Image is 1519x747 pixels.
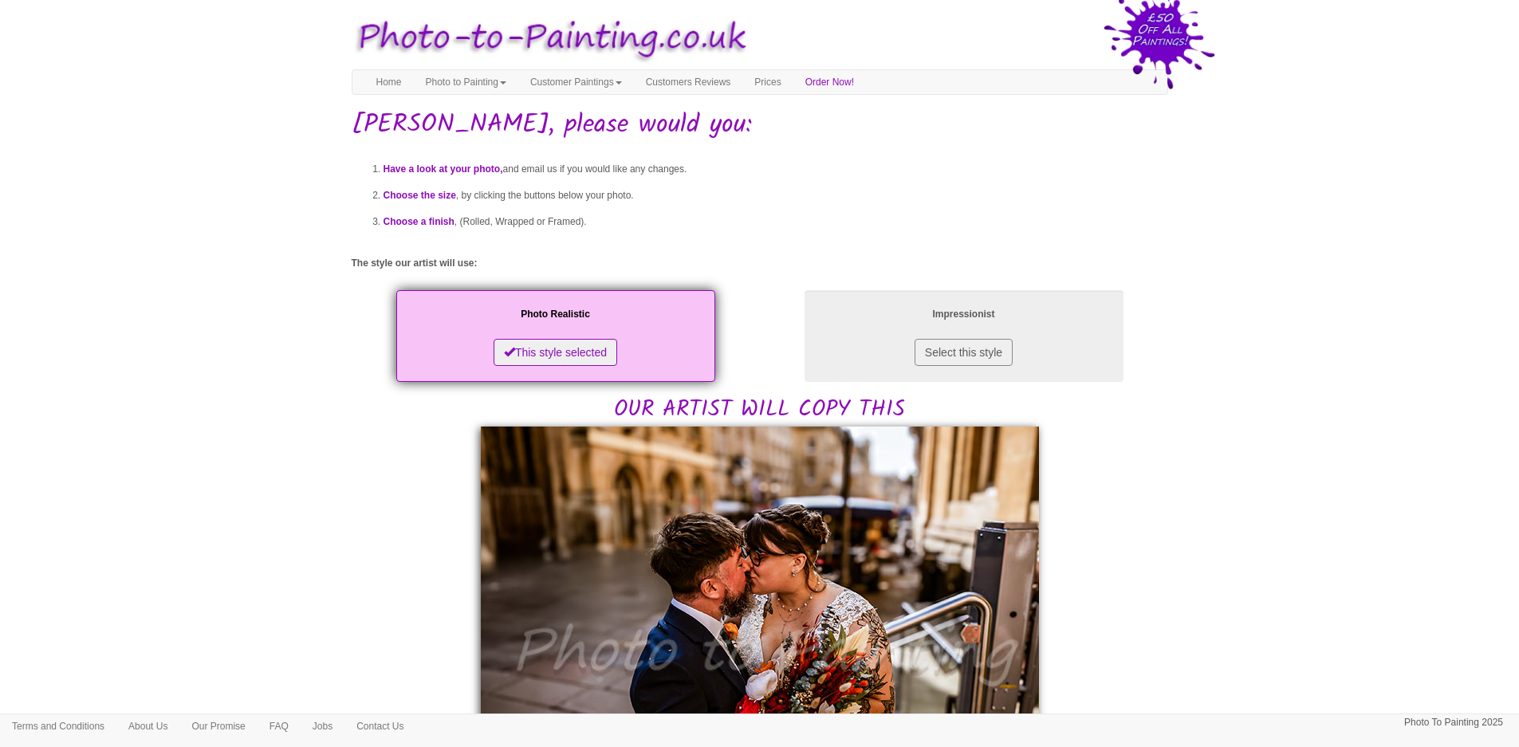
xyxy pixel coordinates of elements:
[384,209,1168,235] li: , (Rolled, Wrapped or Framed).
[915,339,1013,366] button: Select this style
[352,111,1168,139] h1: [PERSON_NAME], please would you:
[364,70,414,94] a: Home
[634,70,743,94] a: Customers Reviews
[412,306,699,323] p: Photo Realistic
[384,156,1168,183] li: and email us if you would like any changes.
[518,70,634,94] a: Customer Paintings
[258,714,301,738] a: FAQ
[344,8,752,69] img: Photo to Painting
[116,714,179,738] a: About Us
[384,216,455,227] span: Choose a finish
[352,257,478,270] label: The style our artist will use:
[793,70,866,94] a: Order Now!
[384,183,1168,209] li: , by clicking the buttons below your photo.
[742,70,793,94] a: Prices
[384,163,503,175] span: Have a look at your photo,
[414,70,518,94] a: Photo to Painting
[384,190,456,201] span: Choose the size
[179,714,257,738] a: Our Promise
[301,714,344,738] a: Jobs
[1404,714,1503,731] p: Photo To Painting 2025
[494,339,617,366] button: This style selected
[352,286,1168,423] h2: OUR ARTIST WILL COPY THIS
[820,306,1108,323] p: Impressionist
[344,714,415,738] a: Contact Us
